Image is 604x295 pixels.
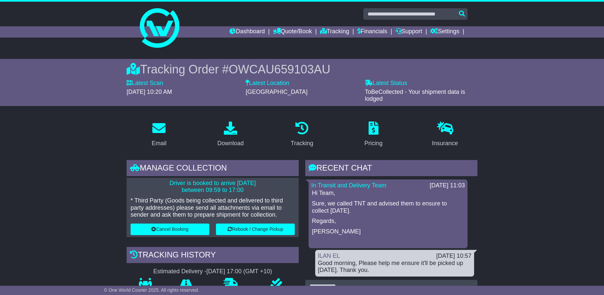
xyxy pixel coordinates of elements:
[273,26,312,38] a: Quote/Book
[430,182,465,189] div: [DATE] 11:03
[312,218,464,225] p: Regards,
[152,139,166,148] div: Email
[127,247,299,265] div: Tracking history
[216,224,295,235] button: Rebook / Change Pickup
[246,89,307,95] span: [GEOGRAPHIC_DATA]
[229,63,330,76] span: OWCAU659103AU
[360,119,387,150] a: Pricing
[311,182,386,189] a: In Transit and Delivery Team
[127,160,299,178] div: Manage collection
[312,228,464,235] p: [PERSON_NAME]
[396,26,422,38] a: Support
[287,119,317,150] a: Tracking
[430,26,459,38] a: Settings
[312,200,464,214] p: Sure, we called TNT and advised them to ensure to collect [DATE].
[131,224,209,235] button: Cancel Booking
[436,253,471,260] div: [DATE] 10:57
[131,180,295,194] p: Driver is booked to arrive [DATE] between 09:59 to 17:00
[131,197,295,219] p: * Third Party (Goods being collected and delivered to third party addresses) please send all atta...
[127,89,172,95] span: [DATE] 10:20 AM
[291,139,313,148] div: Tracking
[147,119,171,150] a: Email
[365,89,465,102] span: ToBeCollected - Your shipment data is lodged
[318,253,340,259] a: ILAN EL
[428,119,462,150] a: Insurance
[213,119,248,150] a: Download
[206,268,272,275] div: [DATE] 17:00 (GMT +10)
[229,26,265,38] a: Dashboard
[364,139,382,148] div: Pricing
[365,80,407,87] label: Latest Status
[217,139,244,148] div: Download
[127,80,163,87] label: Latest Scan
[127,268,299,275] div: Estimated Delivery -
[357,26,387,38] a: Financials
[312,190,464,197] p: Hi Team,
[305,160,477,178] div: RECENT CHAT
[320,26,349,38] a: Tracking
[127,62,477,76] div: Tracking Order #
[318,260,471,274] div: Good morning, Please help me ensure it'll be picked up [DATE]. Thank you.
[432,139,458,148] div: Insurance
[246,80,289,87] label: Latest Location
[104,287,199,293] span: © One World Courier 2025. All rights reserved.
